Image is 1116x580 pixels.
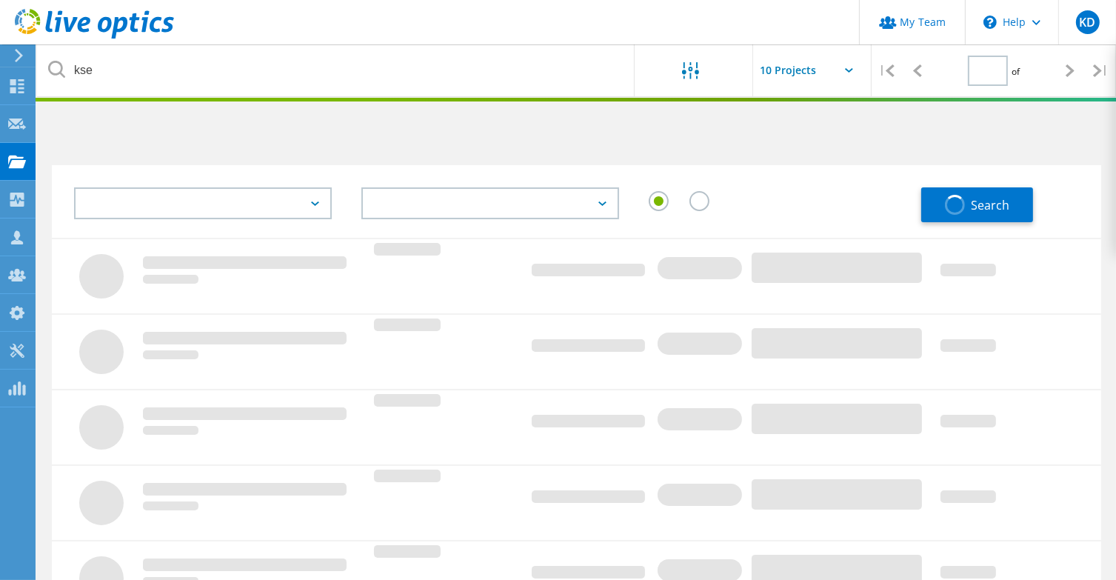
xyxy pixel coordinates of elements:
span: KD [1079,16,1095,28]
div: | [872,44,902,97]
div: | [1086,44,1116,97]
svg: \n [983,16,997,29]
input: undefined [37,44,635,96]
span: Search [971,197,1009,213]
span: of [1012,65,1020,78]
a: Live Optics Dashboard [15,31,174,41]
button: Search [921,187,1033,222]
